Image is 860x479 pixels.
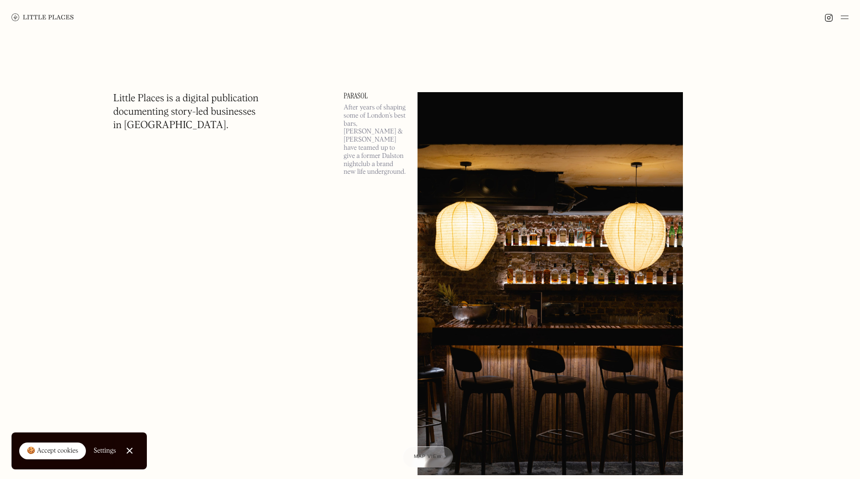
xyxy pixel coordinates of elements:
h1: Little Places is a digital publication documenting story-led businesses in [GEOGRAPHIC_DATA]. [113,92,259,132]
a: Settings [94,440,116,462]
a: Close Cookie Popup [120,441,139,460]
span: Map view [414,454,442,459]
a: 🍪 Accept cookies [19,443,86,460]
a: Map view [403,446,454,467]
p: After years of shaping some of London’s best bars, [PERSON_NAME] & [PERSON_NAME] have teamed up t... [344,104,406,176]
img: Parasol [418,92,683,475]
div: 🍪 Accept cookies [27,446,78,456]
a: Parasol [344,92,406,100]
div: Settings [94,447,116,454]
